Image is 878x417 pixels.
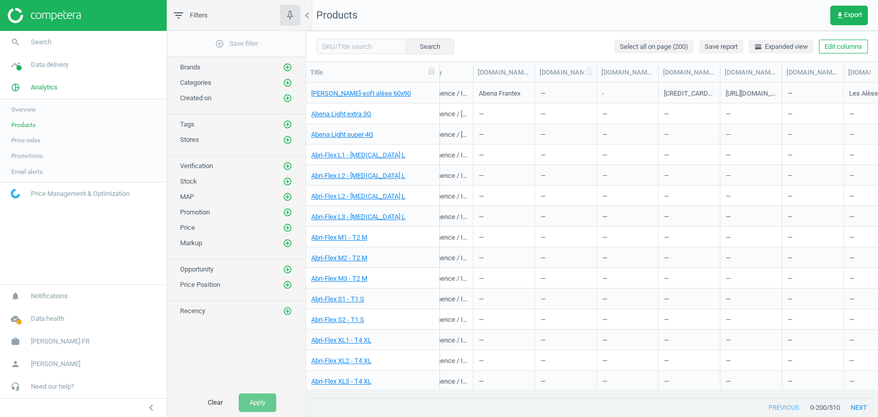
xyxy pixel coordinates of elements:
div: — [478,331,529,349]
div: — [787,187,838,205]
span: Analytics [31,83,58,92]
div: — [602,104,653,122]
button: Clear [197,393,234,412]
span: [PERSON_NAME] FR [31,337,89,346]
span: MAP [180,193,194,201]
button: add_circle_outline [282,176,293,187]
div: — [787,146,838,164]
div: — [602,351,653,369]
i: add_circle_outline [283,306,292,316]
div: — [725,187,776,205]
div: Incontinence / Incontinence pants [417,274,468,287]
div: — [725,146,776,164]
button: add_circle_outline [282,238,293,248]
i: person [6,354,25,374]
div: [DOMAIN_NAME](bullet_point_count) [539,68,592,77]
i: timeline [6,55,25,75]
div: — [664,207,714,225]
div: — [478,187,529,205]
div: Incontinence / Incontinence pants [417,253,468,266]
i: add_circle_outline [283,192,292,202]
button: previous [758,398,810,417]
div: — [664,248,714,266]
i: chevron_left [145,402,157,414]
div: — [540,331,591,349]
i: get_app [836,11,844,20]
div: — [787,84,838,102]
div: — [540,104,591,122]
div: — [602,125,653,143]
i: headset_mic [6,377,25,396]
span: Data delivery [31,60,68,69]
span: Price index [11,136,41,144]
div: — [602,207,653,225]
div: — [787,228,838,246]
i: add_circle_outline [283,280,292,289]
i: chevron_left [301,9,313,22]
div: Incontinence / [DEMOGRAPHIC_DATA] incontinence products [417,130,468,143]
div: — [664,310,714,328]
a: Abri-Flex L2 - [MEDICAL_DATA] L [311,171,405,180]
div: [URL][DOMAIN_NAME] [725,89,776,102]
span: 0 - 200 [810,403,827,412]
div: — [787,372,838,390]
a: Abri-Flex XL3 - T4 XL [311,377,371,386]
div: — [725,166,776,184]
div: — [664,289,714,307]
div: — [478,269,529,287]
div: — [540,228,591,246]
a: Abri-Flex M1 - T2 M [311,233,367,242]
div: — [787,331,838,349]
div: [DOMAIN_NAME](images_count) [786,68,839,77]
i: cloud_done [6,309,25,329]
span: Stores [180,136,199,143]
i: add_circle_outline [283,239,292,248]
div: — [725,248,776,266]
div: — [725,289,776,307]
span: [PERSON_NAME] [31,359,80,369]
div: — [787,104,838,122]
div: — [602,248,653,266]
div: — [602,228,653,246]
span: Products [11,121,35,129]
div: Incontinence / Incontinence pants [417,336,468,349]
div: — [725,372,776,390]
div: — [478,104,529,122]
img: ajHJNr6hYgQAAAAASUVORK5CYII= [8,8,81,23]
i: add_circle_outline [215,39,224,48]
button: next [840,398,878,417]
span: Expanded view [754,42,808,51]
div: — [478,125,529,143]
i: add_circle_outline [283,120,292,129]
div: [DOMAIN_NAME](bullet_point_description) [601,68,654,77]
span: Export [836,11,862,20]
span: Notifications [31,292,68,301]
a: Abena Light super 4G [311,130,373,139]
div: — [664,187,714,205]
div: — [787,289,838,307]
div: — [540,125,591,143]
i: add_circle_outline [283,161,292,171]
span: Created on [180,94,211,102]
div: Title [310,68,435,77]
div: — [478,289,529,307]
button: add_circle_outline [282,207,293,217]
div: — [478,372,529,390]
button: Apply [239,393,276,412]
div: — [602,310,653,328]
button: Save report [699,40,743,54]
div: — [787,310,838,328]
div: — [602,289,653,307]
div: — [787,125,838,143]
div: Incontinence / Incontinence pants [417,315,468,328]
div: — [540,310,591,328]
div: [DOMAIN_NAME](brand) [477,68,530,77]
div: — [602,331,653,349]
i: notifications [6,286,25,306]
i: add_circle_outline [283,94,292,103]
div: — [540,269,591,287]
button: add_circle_outline [282,119,293,130]
div: — [478,228,529,246]
button: Edit columns [819,40,868,54]
div: — [725,269,776,287]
